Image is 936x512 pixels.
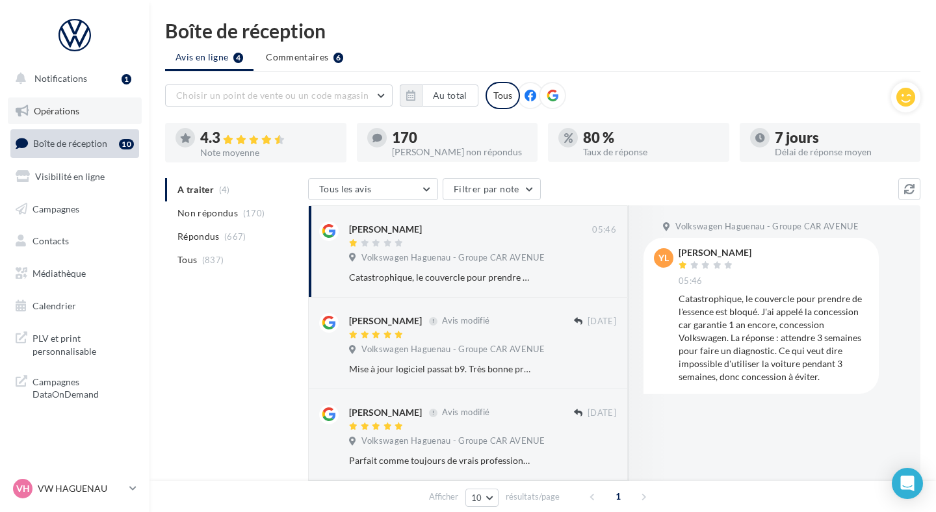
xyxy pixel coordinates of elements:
div: Délai de réponse moyen [775,147,911,157]
a: Opérations [8,97,142,125]
button: Au total [400,84,478,107]
span: (170) [243,208,265,218]
div: [PERSON_NAME] non répondus [392,147,528,157]
span: (667) [224,231,246,242]
div: 7 jours [775,131,911,145]
button: Choisir un point de vente ou un code magasin [165,84,393,107]
div: 10 [119,139,134,149]
span: YL [658,251,669,264]
a: VH VW HAGUENAU [10,476,139,501]
div: Boîte de réception [165,21,920,40]
span: Afficher [429,491,458,503]
button: Notifications 1 [8,65,136,92]
span: Campagnes [32,203,79,214]
span: Opérations [34,105,79,116]
a: PLV et print personnalisable [8,324,142,363]
span: [DATE] [588,316,616,327]
button: Filtrer par note [443,178,541,200]
span: [DATE] [588,407,616,419]
button: Au total [422,84,478,107]
button: Tous les avis [308,178,438,200]
div: 1 [122,74,131,84]
a: Campagnes DataOnDemand [8,368,142,406]
div: Parfait comme toujours de vrais professionnels [349,454,532,467]
span: VH [16,482,30,495]
span: Volkswagen Haguenau - Groupe CAR AVENUE [361,435,545,447]
span: Non répondus [177,207,238,220]
a: Calendrier [8,292,142,320]
div: [PERSON_NAME] [349,223,422,236]
a: Contacts [8,227,142,255]
a: Visibilité en ligne [8,163,142,190]
div: [PERSON_NAME] [679,248,751,257]
button: 10 [465,489,499,507]
div: [PERSON_NAME] [349,314,422,327]
div: Catastrophique, le couvercle pour prendre de l'essence est bloqué. J'ai appelé la concession car ... [679,292,868,383]
p: VW HAGUENAU [38,482,124,495]
span: Répondus [177,230,220,243]
div: Taux de réponse [583,147,719,157]
span: résultats/page [506,491,560,503]
div: 170 [392,131,528,145]
div: Note moyenne [200,148,336,157]
a: Boîte de réception10 [8,129,142,157]
span: Choisir un point de vente ou un code magasin [176,90,369,101]
span: Tous [177,253,197,266]
div: Mise à jour logiciel passat b9. Très bonne prise en charge. Très bon accueil Délai respecté [349,363,532,376]
span: Volkswagen Haguenau - Groupe CAR AVENUE [361,344,545,355]
span: 10 [471,493,482,503]
a: Médiathèque [8,260,142,287]
span: Visibilité en ligne [35,171,105,182]
span: Avis modifié [442,316,489,326]
div: Tous [486,82,520,109]
span: Médiathèque [32,268,86,279]
a: Campagnes [8,196,142,223]
span: 05:46 [679,275,703,287]
span: Avis modifié [442,407,489,418]
span: Commentaires [266,51,328,64]
span: 1 [608,486,629,507]
span: 05:46 [592,224,616,236]
div: 6 [333,53,343,63]
div: Catastrophique, le couvercle pour prendre de l'essence est bloqué. J'ai appelé la concession car ... [349,271,532,284]
span: Boîte de réception [33,138,107,149]
span: Tous les avis [319,183,372,194]
span: PLV et print personnalisable [32,329,134,357]
span: (837) [202,255,224,265]
span: Volkswagen Haguenau - Groupe CAR AVENUE [361,252,545,264]
span: Volkswagen Haguenau - Groupe CAR AVENUE [675,221,859,233]
span: Calendrier [32,300,76,311]
div: 80 % [583,131,719,145]
div: 4.3 [200,131,336,146]
div: Open Intercom Messenger [892,468,923,499]
span: Contacts [32,235,69,246]
div: [PERSON_NAME] [349,406,422,419]
span: Notifications [34,73,87,84]
span: Campagnes DataOnDemand [32,373,134,401]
